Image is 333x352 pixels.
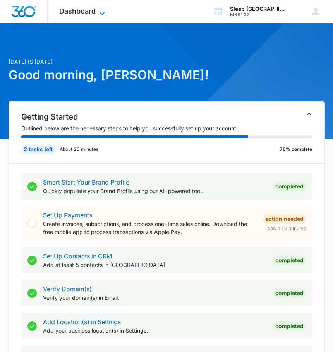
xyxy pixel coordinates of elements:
a: Set Up Contacts in CRM [43,252,112,260]
div: Completed [273,321,306,331]
a: Verify Domain(s) [43,285,92,293]
div: account id [230,12,287,17]
span: About 15 minutes [267,225,306,232]
p: About 20 minutes [60,146,98,153]
h1: Good morning, [PERSON_NAME]! [9,66,325,84]
p: [DATE] is [DATE] [9,58,325,66]
p: Outlined below are the necessary steps to help you successfully set up your account. [21,124,312,132]
a: Set Up Payments [43,211,92,219]
p: Add at least 5 contacts in [GEOGRAPHIC_DATA]. [43,261,267,269]
div: 2 tasks left [21,145,55,154]
p: Add your business location(s) in Settings. [43,326,267,335]
a: Smart Start Your Brand Profile [43,178,129,186]
div: account name [230,6,287,12]
div: Completed [273,256,306,265]
p: Quickly populate your Brand Profile using our AI-powered tool. [43,187,267,195]
button: Toggle Collapse [304,109,314,119]
p: 78% complete [280,146,312,153]
a: Add Location(s) in Settings [43,318,121,326]
span: Dashboard [59,7,96,15]
h2: Getting Started [21,111,312,123]
div: Completed [273,289,306,298]
p: Verify your domain(s) in Email. [43,294,267,302]
div: Completed [273,182,306,191]
div: Action Needed [263,214,306,224]
p: Create invoices, subscriptions, and process one-time sales online. Download the free mobile app t... [43,220,257,236]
